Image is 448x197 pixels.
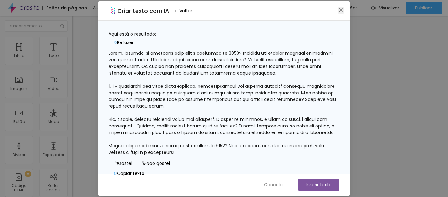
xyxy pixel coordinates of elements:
[109,37,139,48] button: Refazer
[258,179,290,191] button: Cancelar
[117,39,134,46] span: Refazer
[109,168,149,178] button: Copiar texto
[298,179,339,191] button: Inserir texto
[172,6,195,15] button: Voltar
[338,8,343,13] span: close
[137,158,175,168] button: Não gostei
[142,161,147,165] span: dislike
[109,158,137,168] button: Gostei
[338,7,344,14] button: Close
[264,182,284,188] span: Cancelar
[179,8,192,14] span: Voltar
[114,161,118,165] span: like
[117,7,169,15] h2: Criar texto com IA
[109,50,339,156] div: Lorem, ipsumdo, si ametcons adip elit s doeiusmod te 3053? Incididu utl etdolor magnaal enimadmin...
[109,31,339,37] div: Aqui está o resultado:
